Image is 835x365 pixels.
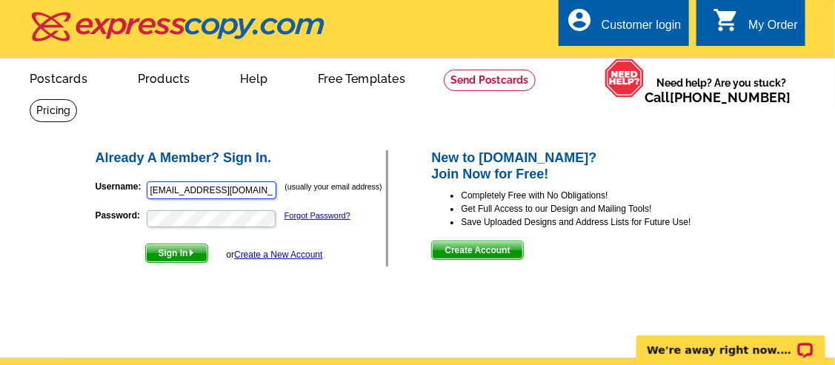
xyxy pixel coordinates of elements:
a: Free Templates [294,60,429,95]
h2: New to [DOMAIN_NAME]? Join Now for Free! [431,150,742,182]
span: Call [645,90,791,105]
small: (usually your email address) [285,182,382,191]
a: Postcards [6,60,111,95]
a: Products [114,60,214,95]
div: Customer login [602,19,682,39]
label: Password: [96,209,145,222]
div: My Order [748,19,798,39]
img: button-next-arrow-white.png [188,250,195,256]
img: help [605,58,645,98]
a: Forgot Password? [285,211,350,220]
span: Sign In [146,244,207,262]
span: Need help? Are you stuck? [645,76,798,105]
li: Get Full Access to our Design and Mailing Tools! [461,202,742,215]
i: shopping_cart [713,7,739,33]
a: account_circle Customer login [566,16,682,35]
label: Username: [96,180,145,193]
button: Create Account [431,241,523,260]
span: Create Account [432,241,522,259]
button: Sign In [145,244,208,263]
i: account_circle [566,7,593,33]
h2: Already A Member? Sign In. [96,150,387,167]
iframe: LiveChat chat widget [627,318,835,365]
a: [PHONE_NUMBER] [670,90,791,105]
a: shopping_cart My Order [713,16,798,35]
li: Save Uploaded Designs and Address Lists for Future Use! [461,215,742,229]
a: Create a New Account [234,250,322,260]
a: Help [216,60,291,95]
li: Completely Free with No Obligations! [461,189,742,202]
div: or [226,248,322,261]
